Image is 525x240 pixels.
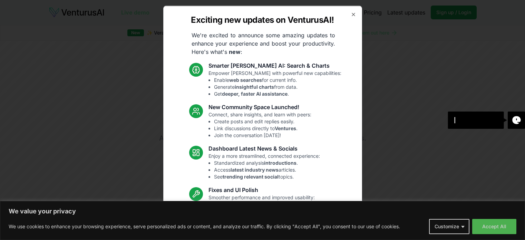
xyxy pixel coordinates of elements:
[191,14,334,25] h2: Exciting new updates on VenturusAI!
[208,61,341,69] h3: Smarter [PERSON_NAME] AI: Search & Charts
[208,185,321,194] h3: Fixes and UI Polish
[222,90,288,96] strong: deeper, faster AI assistance
[231,166,279,172] strong: latest industry news
[214,125,311,132] li: Link discussions directly to .
[214,118,311,125] li: Create posts and edit replies easily.
[223,173,279,179] strong: trending relevant social
[214,173,320,180] li: See topics.
[235,84,274,89] strong: insightful charts
[214,166,320,173] li: Access articles.
[208,111,311,138] p: Connect, share insights, and learn with peers:
[214,132,311,138] li: Join the conversation [DATE]!
[229,77,262,83] strong: web searches
[208,152,320,180] p: Enjoy a more streamlined, connected experience:
[208,103,311,111] h3: New Community Space Launched!
[214,76,341,83] li: Enable for current info.
[264,160,296,165] strong: introductions
[229,48,241,55] strong: new
[214,214,321,221] li: Enhanced overall UI consistency.
[214,83,341,90] li: Generate from data.
[208,144,320,152] h3: Dashboard Latest News & Socials
[186,31,341,56] p: We're excited to announce some amazing updates to enhance your experience and boost your producti...
[214,159,320,166] li: Standardized analysis .
[275,125,296,131] strong: Ventures
[214,208,321,214] li: Fixed mobile chat & sidebar glitches.
[214,90,341,97] li: Get .
[214,201,321,208] li: Resolved [PERSON_NAME] chart loading issue.
[208,194,321,221] p: Smoother performance and improved usability:
[208,69,341,97] p: Empower [PERSON_NAME] with powerful new capabilities:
